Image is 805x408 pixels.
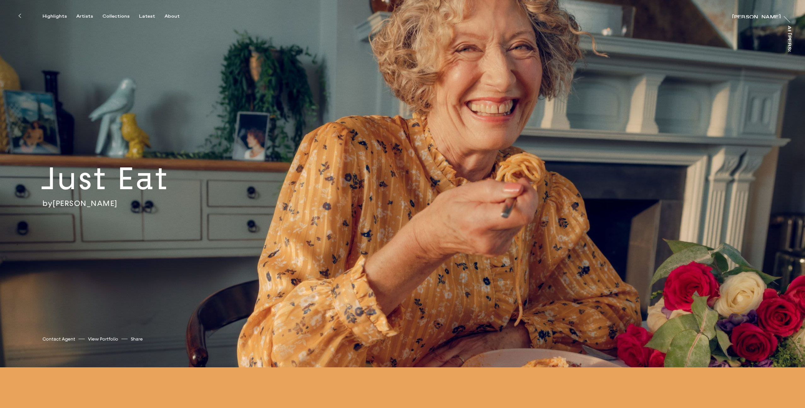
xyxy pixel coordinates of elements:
div: Collections [102,14,130,19]
a: At [PERSON_NAME] [788,26,794,51]
div: About [165,14,180,19]
span: by [43,199,53,208]
button: Collections [102,14,139,19]
a: View Portfolio [88,336,118,342]
button: Highlights [43,14,76,19]
button: Share [131,335,143,343]
div: Artists [76,14,93,19]
h2: Just Eat [41,159,212,199]
button: Artists [76,14,102,19]
div: Highlights [43,14,67,19]
button: About [165,14,189,19]
button: Latest [139,14,165,19]
a: Contact Agent [43,336,75,342]
div: Latest [139,14,155,19]
a: [PERSON_NAME] [53,199,118,208]
div: At [PERSON_NAME] [786,26,791,82]
a: [PERSON_NAME] [732,12,781,18]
